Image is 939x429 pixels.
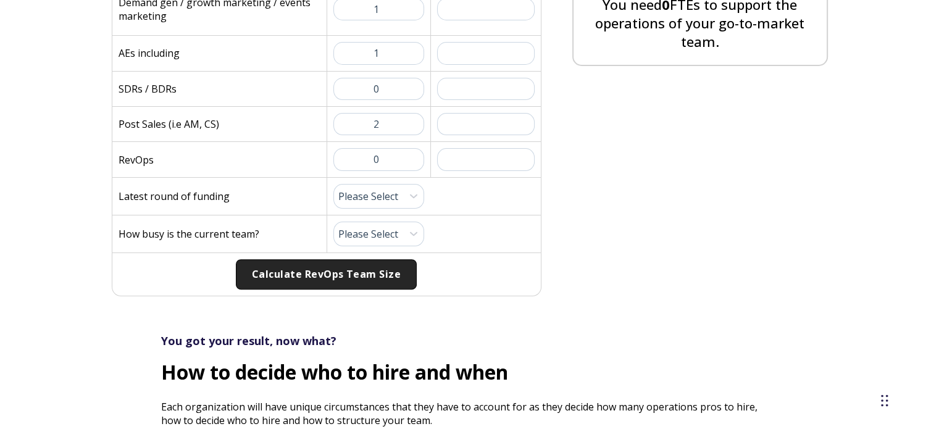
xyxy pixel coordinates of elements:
[881,382,888,419] div: Drag
[119,190,230,203] p: Latest round of funding
[161,333,336,348] strong: You got your result, now what?
[161,400,778,427] p: Each organization will have unique circumstances that they have to account for as they decide how...
[119,153,154,167] p: RevOps
[161,359,508,385] strong: How to decide who to hire and when
[119,117,219,131] p: Post Sales (i.e AM, CS)
[119,82,177,96] p: SDRs / BDRs
[717,257,939,429] iframe: Chat Widget
[119,227,259,241] p: How busy is the current team?
[236,259,417,290] button: Calculate RevOps Team Size
[119,46,180,60] p: AEs including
